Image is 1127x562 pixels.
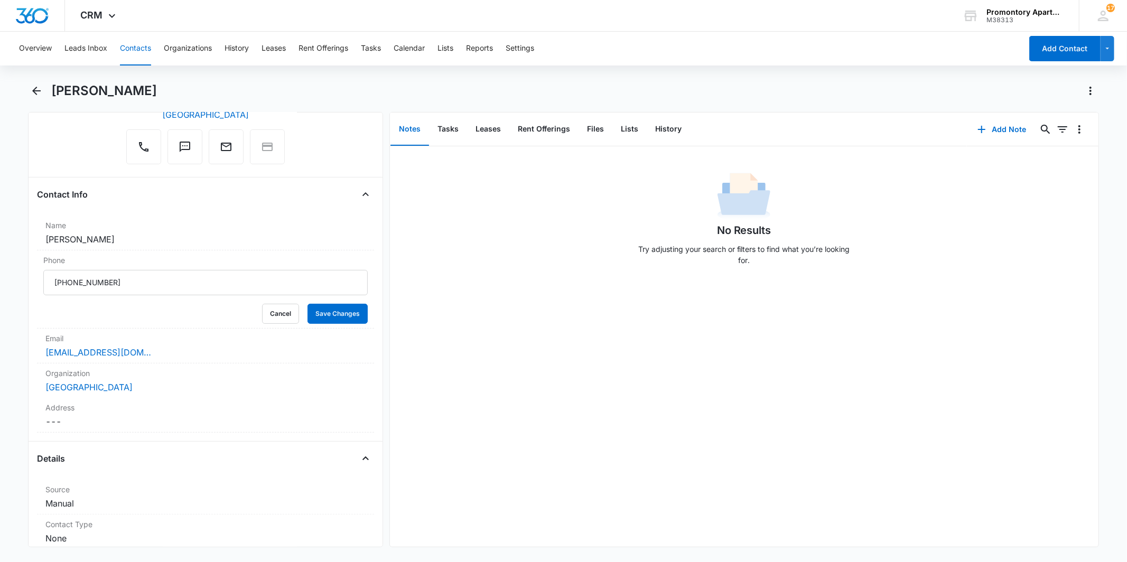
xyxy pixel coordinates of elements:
button: Back [28,82,44,99]
button: Tasks [429,113,467,146]
button: Rent Offerings [299,32,348,65]
button: Leads Inbox [64,32,107,65]
h1: No Results [717,222,771,238]
button: History [647,113,690,146]
div: notifications count [1106,4,1115,12]
button: Actions [1082,82,1099,99]
button: Notes [390,113,429,146]
button: Filters [1054,121,1071,138]
label: Contact Type [45,519,365,530]
button: Lists [612,113,647,146]
button: Tasks [361,32,381,65]
h1: [PERSON_NAME] [51,83,157,99]
a: Email [209,146,244,155]
button: Contacts [120,32,151,65]
span: 17 [1106,4,1115,12]
a: [EMAIL_ADDRESS][DOMAIN_NAME] [45,346,151,359]
a: [GEOGRAPHIC_DATA] [45,382,133,392]
div: Contact TypeNone [37,514,374,549]
div: Email[EMAIL_ADDRESS][DOMAIN_NAME] [37,329,374,363]
label: Source [45,484,365,495]
button: Close [357,186,374,203]
img: No Data [718,170,770,222]
button: Add Note [967,117,1037,142]
button: Organizations [164,32,212,65]
button: Lists [437,32,453,65]
p: Try adjusting your search or filters to find what you’re looking for. [633,243,855,266]
button: Reports [466,32,493,65]
div: SourceManual [37,480,374,514]
dd: --- [45,415,365,428]
label: Name [45,220,365,231]
div: Organization[GEOGRAPHIC_DATA] [37,363,374,398]
button: Leases [262,32,286,65]
div: Address--- [37,398,374,433]
button: Email [209,129,244,164]
a: Call [126,146,161,155]
button: History [225,32,249,65]
label: Organization [45,368,365,379]
button: Files [579,113,612,146]
span: CRM [81,10,103,21]
button: Cancel [262,304,299,324]
div: account name [986,8,1064,16]
dd: [PERSON_NAME] [45,233,365,246]
input: Phone [43,270,367,295]
label: Address [45,402,365,413]
h4: Details [37,452,65,465]
button: Text [167,129,202,164]
button: Search... [1037,121,1054,138]
a: [GEOGRAPHIC_DATA] [162,109,249,120]
button: Close [357,450,374,467]
dd: Manual [45,497,365,510]
button: Rent Offerings [509,113,579,146]
button: Call [126,129,161,164]
label: Phone [43,255,367,266]
button: Settings [506,32,534,65]
button: Overflow Menu [1071,121,1088,138]
button: Save Changes [308,304,368,324]
a: Text [167,146,202,155]
button: Leases [467,113,509,146]
dd: None [45,532,365,545]
button: Add Contact [1029,36,1101,61]
button: Overview [19,32,52,65]
h4: Contact Info [37,188,88,201]
label: Email [45,333,365,344]
button: Calendar [394,32,425,65]
div: account id [986,16,1064,24]
div: Name[PERSON_NAME] [37,216,374,250]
